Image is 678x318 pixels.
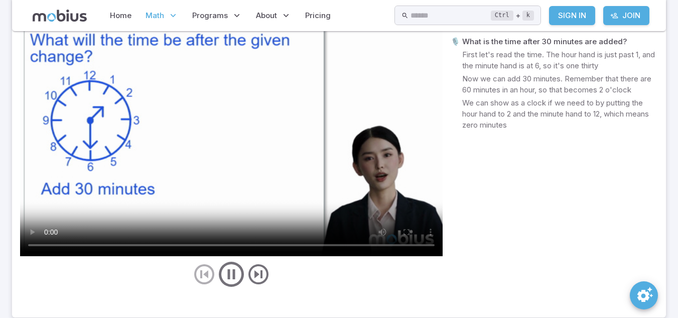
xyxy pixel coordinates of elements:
a: Sign In [549,6,595,25]
p: First let's read the time. The hour hand is just past 1, and the minute hand is at 6, so it's one... [462,49,658,71]
kbd: Ctrl [491,11,513,21]
button: next [246,262,270,286]
p: Now we can add 30 minutes. Remember that there are 60 minutes in an hour, so that becomes 2 o'clock [462,73,658,95]
div: + [491,10,534,22]
a: Join [603,6,649,25]
p: 🎙️ [451,36,460,47]
button: SpeedDial teaching preferences [630,281,658,309]
span: Math [146,10,164,21]
p: We can show as a clock if we need to by putting the hour hand to 2 and the minute hand to 12, whi... [462,97,658,131]
a: Pricing [302,4,334,27]
p: What is the time after 30 minutes are added? [462,36,627,47]
span: About [256,10,277,21]
a: Home [107,4,134,27]
button: play/pause/restart [216,259,246,289]
kbd: k [522,11,534,21]
span: Programs [192,10,228,21]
